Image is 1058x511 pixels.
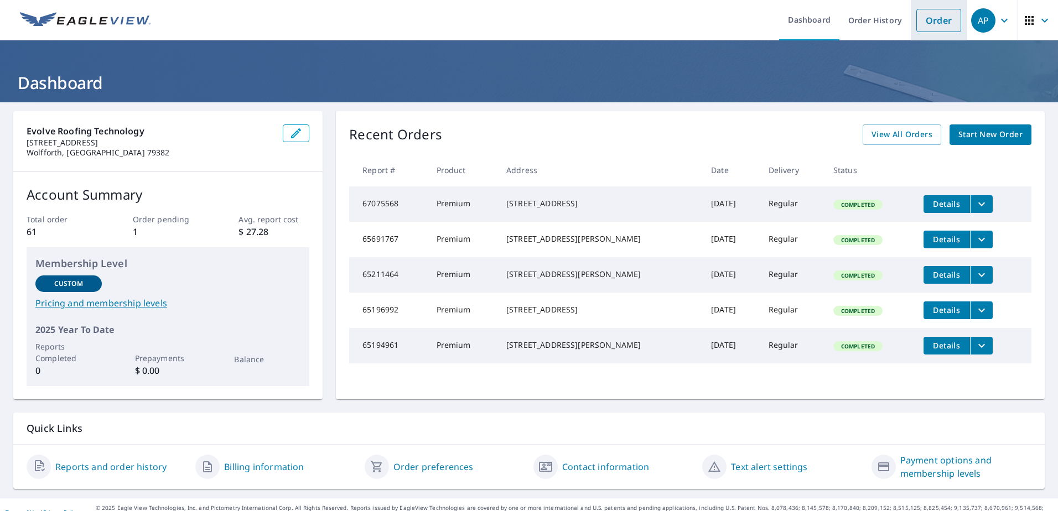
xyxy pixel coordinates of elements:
span: Completed [834,307,881,315]
span: Completed [834,342,881,350]
td: 65691767 [349,222,427,257]
td: [DATE] [702,293,759,328]
span: Details [930,234,963,244]
div: [STREET_ADDRESS] [506,198,693,209]
td: Premium [428,293,497,328]
td: 65211464 [349,257,427,293]
a: Reports and order history [55,460,167,473]
th: Status [824,154,915,186]
div: [STREET_ADDRESS][PERSON_NAME] [506,340,693,351]
button: filesDropdownBtn-65194961 [970,337,993,354]
span: Details [930,340,963,351]
p: Account Summary [27,185,309,205]
p: Quick Links [27,421,1031,435]
td: [DATE] [702,222,759,257]
a: Billing information [224,460,304,473]
a: Start New Order [950,124,1031,145]
th: Date [702,154,759,186]
th: Product [428,154,497,186]
p: 1 [133,225,204,238]
button: filesDropdownBtn-65211464 [970,266,993,284]
span: Completed [834,201,881,208]
span: View All Orders [872,128,932,142]
a: Contact information [562,460,649,473]
span: Details [930,269,963,280]
button: filesDropdownBtn-65196992 [970,301,993,319]
td: Premium [428,257,497,293]
p: Balance [234,353,300,365]
th: Address [497,154,702,186]
td: 65194961 [349,328,427,363]
p: $ 0.00 [135,364,201,377]
p: Reports Completed [35,341,102,364]
button: detailsBtn-65196992 [924,301,970,319]
a: Payment options and membership levels [900,453,1031,480]
td: Regular [760,293,824,328]
td: 65196992 [349,293,427,328]
p: Order pending [133,213,204,225]
p: 61 [27,225,97,238]
p: Wolfforth, [GEOGRAPHIC_DATA] 79382 [27,148,274,158]
td: Regular [760,328,824,363]
p: Avg. report cost [238,213,309,225]
td: Regular [760,186,824,222]
td: 67075568 [349,186,427,222]
th: Delivery [760,154,824,186]
th: Report # [349,154,427,186]
p: [STREET_ADDRESS] [27,138,274,148]
a: View All Orders [863,124,941,145]
div: AP [971,8,995,33]
td: Premium [428,222,497,257]
td: [DATE] [702,186,759,222]
td: Regular [760,257,824,293]
span: Completed [834,236,881,244]
img: EV Logo [20,12,151,29]
p: Membership Level [35,256,300,271]
td: Regular [760,222,824,257]
button: filesDropdownBtn-65691767 [970,231,993,248]
a: Order [916,9,961,32]
button: detailsBtn-65691767 [924,231,970,248]
a: Order preferences [393,460,474,473]
p: 0 [35,364,102,377]
button: detailsBtn-67075568 [924,195,970,213]
p: $ 27.28 [238,225,309,238]
td: Premium [428,186,497,222]
td: [DATE] [702,328,759,363]
a: Pricing and membership levels [35,296,300,310]
td: Premium [428,328,497,363]
span: Start New Order [958,128,1023,142]
p: Total order [27,213,97,225]
div: [STREET_ADDRESS] [506,304,693,315]
div: [STREET_ADDRESS][PERSON_NAME] [506,233,693,244]
p: Prepayments [135,352,201,364]
p: Custom [54,279,83,289]
span: Details [930,305,963,315]
div: [STREET_ADDRESS][PERSON_NAME] [506,269,693,280]
button: detailsBtn-65194961 [924,337,970,354]
p: Evolve Roofing Technology [27,124,274,138]
p: 2025 Year To Date [35,323,300,336]
button: filesDropdownBtn-67075568 [970,195,993,213]
span: Details [930,199,963,209]
a: Text alert settings [731,460,807,473]
button: detailsBtn-65211464 [924,266,970,284]
td: [DATE] [702,257,759,293]
h1: Dashboard [13,71,1045,94]
span: Completed [834,272,881,279]
p: Recent Orders [349,124,442,145]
